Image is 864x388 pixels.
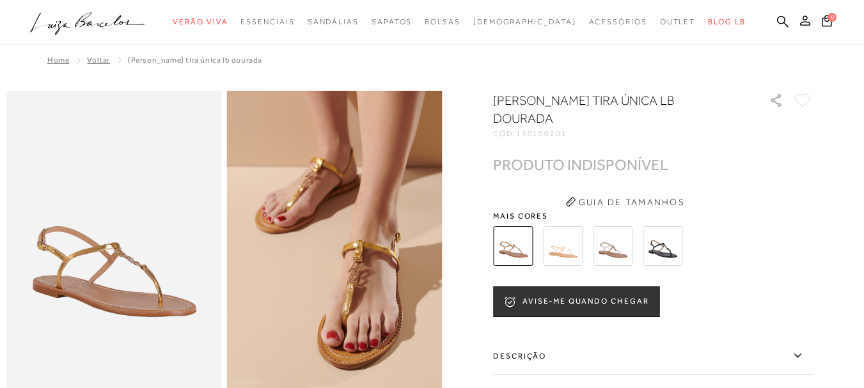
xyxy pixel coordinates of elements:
a: categoryNavScreenReaderText [308,10,359,34]
h1: [PERSON_NAME] tira única lb dourada [493,91,733,127]
span: Sandálias [308,17,359,26]
label: Descrição [493,338,813,375]
a: categoryNavScreenReaderText [425,10,460,34]
a: BLOG LB [708,10,745,34]
button: Guia de Tamanhos [561,192,689,212]
span: Verão Viva [173,17,228,26]
a: Voltar [87,56,110,65]
a: categoryNavScreenReaderText [589,10,647,34]
span: Acessórios [589,17,647,26]
button: 0 [818,14,836,31]
span: 130100201 [516,129,567,138]
span: [PERSON_NAME] tira única lb dourada [128,56,262,65]
button: AVISE-ME QUANDO CHEGAR [493,286,659,317]
a: categoryNavScreenReaderText [240,10,294,34]
span: Outlet [660,17,696,26]
img: SANDÁLIA RASTEIRA TIRA ÚNICA LB METALIZADA DOURADA [543,226,583,266]
img: Sandália rasteira tira única lb off white [593,226,632,266]
span: Bolsas [425,17,460,26]
a: categoryNavScreenReaderText [173,10,228,34]
a: categoryNavScreenReaderText [660,10,696,34]
span: [DEMOGRAPHIC_DATA] [473,17,576,26]
a: Home [47,56,69,65]
img: Sandália rasteira tira única lb dourada [493,226,533,266]
span: BLOG LB [708,17,745,26]
span: Essenciais [240,17,294,26]
div: PRODUTO INDISPONÍVEL [493,158,668,171]
img: Sandália rasteira tira única lb preta [643,226,682,266]
a: noSubCategoriesText [473,10,576,34]
span: Mais cores [493,212,813,220]
span: 0 [828,13,837,22]
span: Sapatos [372,17,412,26]
a: categoryNavScreenReaderText [372,10,412,34]
div: CÓD: [493,130,749,137]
